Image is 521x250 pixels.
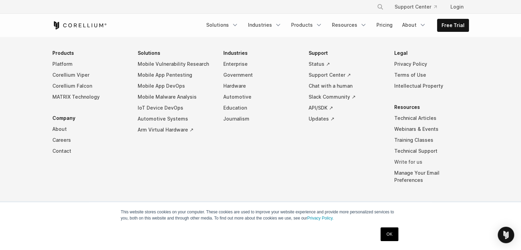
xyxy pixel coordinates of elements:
[445,1,469,13] a: Login
[52,59,127,70] a: Platform
[52,48,469,196] div: Navigation Menu
[138,80,212,91] a: Mobile App DevOps
[223,70,298,80] a: Government
[309,80,383,91] a: Chat with a human
[328,19,371,31] a: Resources
[381,227,398,241] a: OK
[52,91,127,102] a: MATRIX Technology
[394,113,469,124] a: Technical Articles
[138,70,212,80] a: Mobile App Pentesting
[394,167,469,186] a: Manage Your Email Preferences
[202,19,469,32] div: Navigation Menu
[121,209,400,221] p: This website stores cookies on your computer. These cookies are used to improve your website expe...
[394,70,469,80] a: Terms of Use
[138,91,212,102] a: Mobile Malware Analysis
[309,102,383,113] a: API/SDK ↗
[52,146,127,157] a: Contact
[309,70,383,80] a: Support Center ↗
[52,135,127,146] a: Careers
[394,124,469,135] a: Webinars & Events
[307,216,334,221] a: Privacy Policy.
[369,1,469,13] div: Navigation Menu
[394,80,469,91] a: Intellectual Property
[223,59,298,70] a: Enterprise
[389,1,442,13] a: Support Center
[202,19,243,31] a: Solutions
[138,124,212,135] a: Arm Virtual Hardware ↗
[394,135,469,146] a: Training Classes
[498,227,514,243] div: Open Intercom Messenger
[394,146,469,157] a: Technical Support
[372,19,397,31] a: Pricing
[138,59,212,70] a: Mobile Vulnerability Research
[52,70,127,80] a: Corellium Viper
[309,113,383,124] a: Updates ↗
[52,21,107,29] a: Corellium Home
[394,157,469,167] a: Write for us
[244,19,286,31] a: Industries
[223,91,298,102] a: Automotive
[223,80,298,91] a: Hardware
[138,102,212,113] a: IoT Device DevOps
[223,113,298,124] a: Journalism
[138,113,212,124] a: Automotive Systems
[309,59,383,70] a: Status ↗
[394,59,469,70] a: Privacy Policy
[287,19,326,31] a: Products
[52,80,127,91] a: Corellium Falcon
[437,19,469,32] a: Free Trial
[52,124,127,135] a: About
[398,19,430,31] a: About
[223,102,298,113] a: Education
[309,91,383,102] a: Slack Community ↗
[374,1,386,13] button: Search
